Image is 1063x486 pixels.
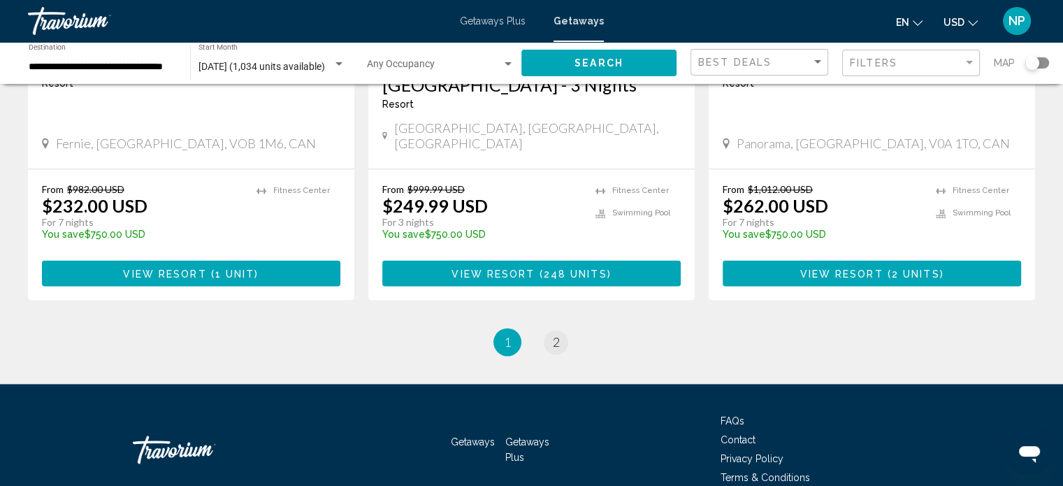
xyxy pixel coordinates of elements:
[574,58,623,69] span: Search
[382,99,414,110] span: Resort
[953,208,1011,217] span: Swimming Pool
[544,268,607,279] span: 248 units
[42,229,85,240] span: You save
[698,57,824,69] mat-select: Sort by
[1008,14,1025,28] span: NP
[850,57,897,69] span: Filters
[723,260,1021,286] button: View Resort(2 units)
[721,415,744,427] a: FAQs
[28,328,1035,356] ul: Pagination
[56,136,316,151] span: Fernie, [GEOGRAPHIC_DATA], VOB 1M6, CAN
[896,12,923,32] button: Change language
[382,229,581,240] p: $750.00 USD
[1007,430,1052,475] iframe: Button to launch messaging window
[721,472,810,483] a: Terms & Conditions
[42,183,64,195] span: From
[723,229,922,240] p: $750.00 USD
[407,183,465,195] span: $999.99 USD
[382,216,581,229] p: For 3 nights
[273,186,330,195] span: Fitness Center
[382,229,425,240] span: You save
[42,229,243,240] p: $750.00 USD
[394,120,681,151] span: [GEOGRAPHIC_DATA], [GEOGRAPHIC_DATA], [GEOGRAPHIC_DATA]
[535,268,611,279] span: ( )
[896,17,909,28] span: en
[943,17,964,28] span: USD
[723,216,922,229] p: For 7 nights
[505,436,549,463] a: Getaways Plus
[554,15,604,27] a: Getaways
[28,7,446,35] a: Travorium
[42,195,147,216] p: $232.00 USD
[460,15,526,27] a: Getaways Plus
[698,57,772,68] span: Best Deals
[553,334,560,350] span: 2
[133,429,273,471] a: Travorium
[382,260,681,286] button: View Resort(248 units)
[994,53,1015,73] span: Map
[504,334,511,350] span: 1
[612,186,669,195] span: Fitness Center
[723,195,828,216] p: $262.00 USD
[953,186,1009,195] span: Fitness Center
[721,453,783,464] a: Privacy Policy
[521,50,677,76] button: Search
[207,268,259,279] span: ( )
[123,268,206,279] span: View Resort
[800,268,883,279] span: View Resort
[612,208,670,217] span: Swimming Pool
[883,268,944,279] span: ( )
[42,216,243,229] p: For 7 nights
[382,195,488,216] p: $249.99 USD
[943,12,978,32] button: Change currency
[451,268,535,279] span: View Resort
[723,229,765,240] span: You save
[67,183,124,195] span: $982.00 USD
[737,136,1010,151] span: Panorama, [GEOGRAPHIC_DATA], V0A 1TO, CAN
[999,6,1035,36] button: User Menu
[382,183,404,195] span: From
[721,434,755,445] a: Contact
[451,436,495,448] a: Getaways
[42,260,340,286] button: View Resort(1 unit)
[842,49,980,78] button: Filter
[748,183,813,195] span: $1,012.00 USD
[198,61,325,72] span: [DATE] (1,034 units available)
[892,268,940,279] span: 2 units
[723,183,744,195] span: From
[215,268,255,279] span: 1 unit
